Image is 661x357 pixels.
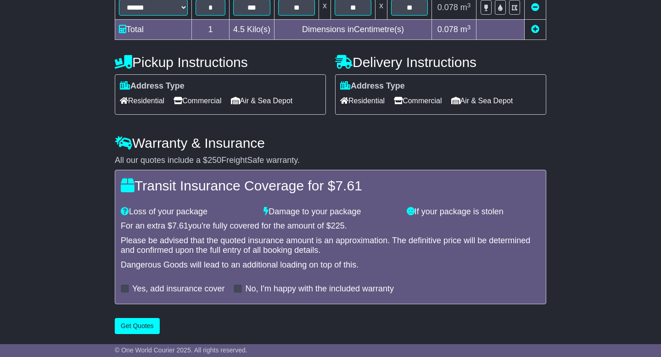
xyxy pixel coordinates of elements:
[174,94,221,108] span: Commercial
[172,221,188,230] span: 7.61
[335,55,546,70] h4: Delivery Instructions
[192,20,230,40] td: 1
[233,25,245,34] span: 4.5
[115,318,160,334] button: Get Quotes
[132,284,224,294] label: Yes, add insurance cover
[115,135,546,151] h4: Warranty & Insurance
[115,55,326,70] h4: Pickup Instructions
[120,81,185,91] label: Address Type
[402,207,545,217] div: If your package is stolen
[340,81,405,91] label: Address Type
[121,178,540,193] h4: Transit Insurance Coverage for $
[259,207,402,217] div: Damage to your package
[340,94,385,108] span: Residential
[331,221,345,230] span: 225
[437,3,458,12] span: 0.078
[531,25,539,34] a: Add new item
[451,94,513,108] span: Air & Sea Depot
[121,260,540,270] div: Dangerous Goods will lead to an additional loading on top of this.
[467,24,471,31] sup: 3
[120,94,164,108] span: Residential
[121,236,540,256] div: Please be advised that the quoted insurance amount is an approximation. The definitive price will...
[116,207,259,217] div: Loss of your package
[245,284,394,294] label: No, I'm happy with the included warranty
[437,25,458,34] span: 0.078
[115,156,546,166] div: All our quotes include a $ FreightSafe warranty.
[460,25,471,34] span: m
[121,221,540,231] div: For an extra $ you're fully covered for the amount of $ .
[274,20,432,40] td: Dimensions in Centimetre(s)
[460,3,471,12] span: m
[230,20,274,40] td: Kilo(s)
[207,156,221,165] span: 250
[467,2,471,9] sup: 3
[115,346,247,354] span: © One World Courier 2025. All rights reserved.
[335,178,362,193] span: 7.61
[115,20,192,40] td: Total
[531,3,539,12] a: Remove this item
[231,94,293,108] span: Air & Sea Depot
[394,94,442,108] span: Commercial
